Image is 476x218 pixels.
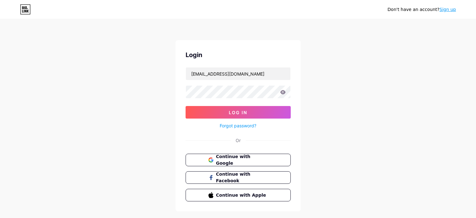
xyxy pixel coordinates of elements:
span: Log In [229,110,247,115]
button: Log In [186,106,291,119]
div: Or [236,137,241,144]
div: Login [186,50,291,60]
input: Username [186,67,290,80]
span: Continue with Facebook [216,171,268,184]
button: Continue with Google [186,154,291,166]
span: Continue with Apple [216,192,268,199]
button: Continue with Apple [186,189,291,201]
a: Sign up [439,7,456,12]
button: Continue with Facebook [186,171,291,184]
span: Continue with Google [216,153,268,167]
a: Forgot password? [220,122,256,129]
div: Don't have an account? [387,6,456,13]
